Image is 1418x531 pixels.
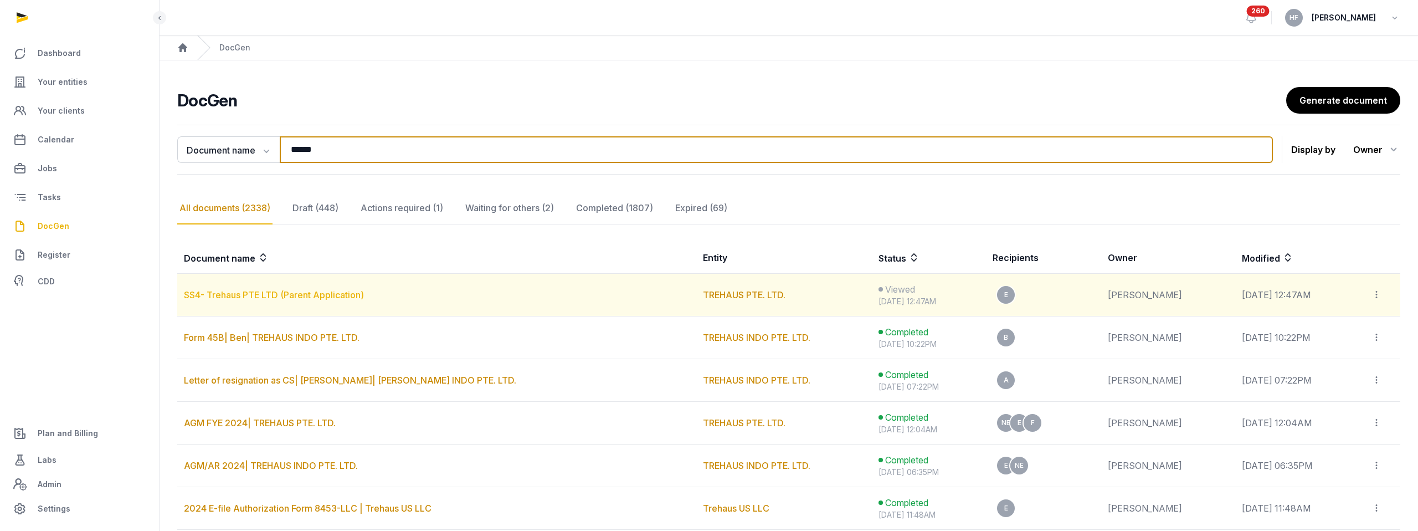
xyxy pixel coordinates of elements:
a: TREHAUS PTE. LTD. [703,289,785,300]
p: Display by [1291,141,1335,159]
td: [PERSON_NAME] [1101,316,1235,359]
td: [DATE] 11:48AM [1235,487,1365,530]
span: NE [1001,420,1010,426]
td: [PERSON_NAME] [1101,359,1235,402]
span: Labs [38,453,56,467]
span: Completed [885,411,928,424]
a: Calendar [9,126,150,153]
td: [PERSON_NAME] [1101,402,1235,445]
div: Actions required (1) [358,192,445,224]
td: [PERSON_NAME] [1101,487,1235,530]
a: DocGen [9,213,150,239]
span: Dashboard [38,47,81,60]
div: DocGen [219,42,250,53]
a: Your entities [9,69,150,95]
span: Viewed [885,283,915,296]
th: Recipients [986,242,1101,274]
span: NE [1015,462,1024,469]
a: Dashboard [9,40,150,67]
a: Register [9,242,150,268]
th: Status [872,242,986,274]
td: [DATE] 06:35PM [1235,445,1365,487]
span: Admin [38,478,61,491]
a: SS4- Trehaus PTE LTD (Parent Application) [184,289,364,300]
span: Calendar [38,133,74,146]
button: HF [1285,9,1303,27]
a: Tasks [9,184,150,211]
th: Document name [177,242,696,274]
div: Owner [1353,141,1400,159]
span: E [1004,292,1008,298]
a: Your clients [9,98,150,124]
a: Generate document [1286,87,1400,114]
td: [DATE] 12:04AM [1235,402,1365,445]
button: Document name [177,136,280,163]
a: Letter of resignation as CS| [PERSON_NAME]| [PERSON_NAME] INDO PTE. LTD. [184,375,516,386]
a: TREHAUS INDO PTE. LTD. [703,332,810,343]
div: [DATE] 12:47AM [878,296,979,307]
span: CDD [38,275,55,288]
span: [PERSON_NAME] [1312,11,1376,24]
td: [PERSON_NAME] [1101,274,1235,316]
th: Owner [1101,242,1235,274]
div: [DATE] 12:04AM [878,424,979,435]
td: [DATE] 12:47AM [1235,274,1365,316]
a: Admin [9,473,150,496]
a: Settings [9,496,150,522]
div: Expired (69) [673,192,729,224]
span: HF [1289,14,1298,21]
div: [DATE] 06:35PM [878,467,979,478]
a: AGM FYE 2024| TREHAUS PTE. LTD. [184,417,336,428]
td: [PERSON_NAME] [1101,445,1235,487]
span: E [1018,420,1021,426]
div: Completed (1807) [574,192,655,224]
a: Plan and Billing [9,420,150,447]
div: All documents (2338) [177,192,273,224]
a: Form 45B| Ben| TREHAUS INDO PTE. LTD. [184,332,359,343]
a: TREHAUS PTE. LTD. [703,417,785,428]
a: Jobs [9,155,150,182]
nav: Breadcrumb [160,35,1418,60]
a: Labs [9,447,150,473]
span: F [1031,420,1035,426]
span: Completed [885,453,928,467]
span: E [1004,505,1008,512]
span: 260 [1247,6,1270,17]
span: Settings [38,502,70,515]
div: Waiting for others (2) [463,192,556,224]
span: Completed [885,325,928,339]
td: [DATE] 10:22PM [1235,316,1365,359]
span: A [1004,377,1009,384]
a: 2024 E-file Authorization Form 8453-LLC | Trehaus US LLC [184,503,431,514]
nav: Tabs [177,192,1400,224]
th: Entity [696,242,872,274]
span: Your clients [38,104,85,118]
span: Register [38,248,70,262]
a: TREHAUS INDO PTE. LTD. [703,375,810,386]
span: Jobs [38,162,57,175]
h2: DocGen [177,90,1286,110]
span: Plan and Billing [38,427,98,440]
span: B [1004,334,1008,341]
a: Trehaus US LLC [703,503,769,514]
div: Draft (448) [290,192,341,224]
a: TREHAUS INDO PTE. LTD. [703,460,810,471]
span: Your entities [38,75,88,89]
a: CDD [9,270,150,293]
span: Completed [885,496,928,509]
td: [DATE] 07:22PM [1235,359,1365,402]
span: E [1004,462,1008,469]
th: Modified [1235,242,1400,274]
span: Completed [885,368,928,381]
div: [DATE] 07:22PM [878,381,979,392]
a: AGM/AR 2024| TREHAUS INDO PTE. LTD. [184,460,358,471]
div: [DATE] 10:22PM [878,339,979,350]
span: Tasks [38,191,61,204]
span: DocGen [38,219,69,233]
div: [DATE] 11:48AM [878,509,979,520]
